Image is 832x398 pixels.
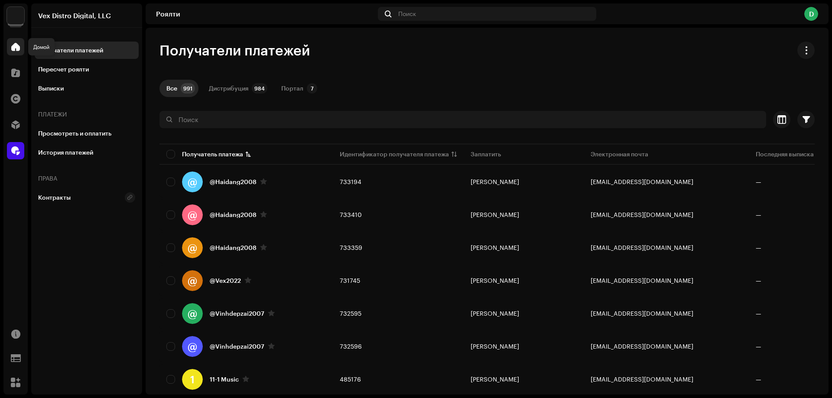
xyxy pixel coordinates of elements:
[35,80,139,97] re-m-nav-item: Выписки
[340,211,362,218] span: 733410
[307,83,317,94] p-badge: 7
[340,178,361,185] span: 733194
[756,150,814,159] div: Последняя выписка
[210,179,257,185] div: @Haidang2008
[340,375,361,383] span: 485176
[756,310,761,317] span: —
[340,343,362,350] span: 732596
[166,80,177,97] div: Все
[38,149,93,156] div: История платежей
[398,10,416,17] span: Поиск
[182,171,203,192] div: @
[471,178,519,185] span: hai dang
[591,310,693,317] span: keomut1985@icloud.com
[38,130,111,137] div: Просмотреть и оплатить
[591,244,693,251] span: iloveyoutiktok08@gmail.com
[756,343,761,350] span: —
[210,311,264,317] div: @Vinhdepzai2007
[471,277,519,284] span: Titus kisoi
[38,47,103,54] div: Получатели платежей
[35,144,139,161] re-m-nav-item: История платежей
[210,343,264,349] div: @Vinhdepzai2007
[159,42,310,59] span: Получатели платежей
[182,369,203,390] div: 1
[591,343,693,350] span: quachvinh961@gmail.com
[756,244,761,251] span: —
[35,42,139,59] re-m-nav-item: Получатели платежей
[591,375,693,383] span: antoniotexugo@outlook.com
[804,7,818,21] div: D
[210,212,257,218] div: @Haidang2008
[471,343,519,350] span: quách vinh
[340,150,449,159] div: Идентификатор получателя платежа
[252,83,267,94] p-badge: 984
[38,85,64,92] div: Выписки
[591,277,693,284] span: zerocentcompany2022@gmail.com
[209,80,248,97] div: Дистрибуция
[756,211,761,218] span: —
[340,310,361,317] span: 732595
[182,237,203,258] div: @
[35,168,139,189] re-a-nav-header: Права
[756,277,761,284] span: —
[35,104,139,125] re-a-nav-header: Платежи
[591,211,693,218] span: haidang190708@gmail.com
[340,244,362,251] span: 733359
[159,111,766,128] input: Поиск
[35,61,139,78] re-m-nav-item: Пересчет роялти
[38,66,89,73] div: Пересчет роялти
[756,178,761,185] span: —
[7,7,24,24] img: 4f352ab7-c6b2-4ec4-b97a-09ea22bd155f
[182,150,243,159] div: Получатель платежа
[471,310,519,317] span: quách vinh
[38,194,71,201] div: Контракты
[281,80,303,97] div: Портал
[756,375,761,383] span: —
[591,178,693,185] span: haidang19072008@gmail.com
[471,211,519,218] span: hai dang
[210,245,257,251] div: @Haidang2008
[182,204,203,225] div: @
[182,303,203,324] div: @
[210,376,239,382] div: 11-1 Music
[340,277,360,284] span: 731745
[471,244,519,251] span: hai dang
[471,375,519,383] span: Antonio Texugo
[181,83,195,94] p-badge: 991
[35,125,139,142] re-m-nav-item: Просмотреть и оплатить
[182,336,203,357] div: @
[35,189,139,206] re-m-nav-item: Контракты
[156,10,374,17] div: Роялти
[182,270,203,291] div: @
[210,278,241,284] div: @Vex2022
